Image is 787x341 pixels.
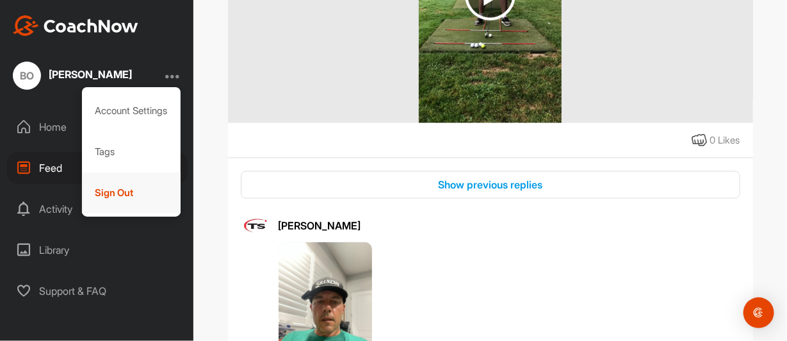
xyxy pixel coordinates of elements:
[82,90,181,131] div: Account Settings
[7,275,188,307] div: Support & FAQ
[13,62,41,90] div: BO
[13,15,138,36] img: CoachNow
[7,234,188,266] div: Library
[82,131,181,172] div: Tags
[710,133,740,148] div: 0 Likes
[251,177,730,192] div: Show previous replies
[7,152,188,184] div: Feed
[279,218,740,233] div: [PERSON_NAME]
[49,69,132,79] div: [PERSON_NAME]
[241,212,269,240] img: avatar
[7,111,188,143] div: Home
[82,172,181,213] div: Sign Out
[743,297,774,328] div: Open Intercom Messenger
[241,171,740,199] button: Show previous replies
[7,193,188,225] div: Activity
